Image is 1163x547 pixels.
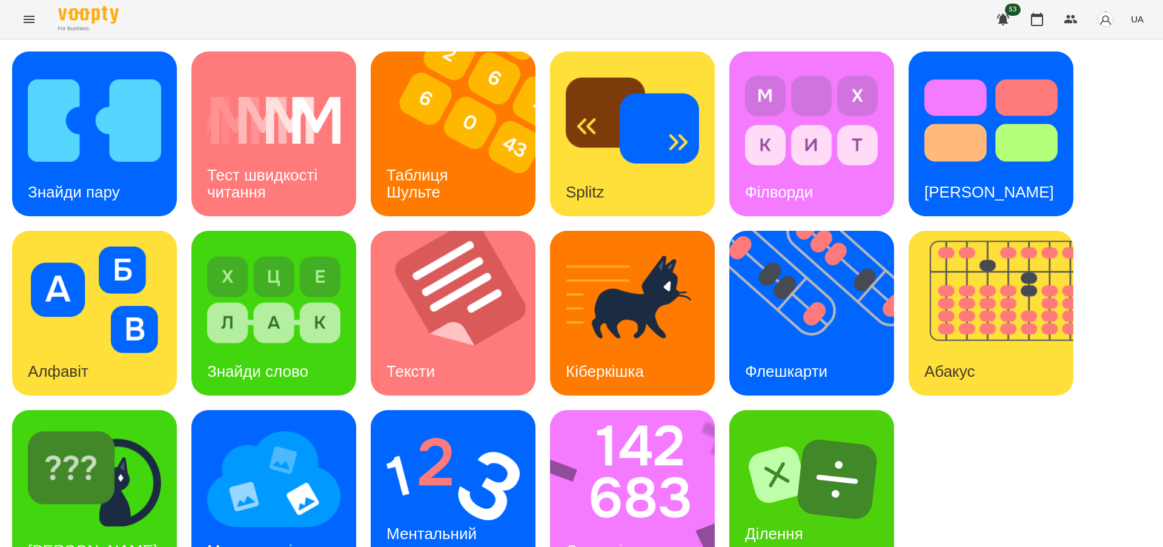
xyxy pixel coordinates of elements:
[566,67,699,174] img: Splitz
[745,183,813,201] h3: Філворди
[58,6,119,24] img: Voopty Logo
[207,247,340,353] img: Знайди слово
[1097,11,1114,28] img: avatar_s.png
[386,362,435,380] h3: Тексти
[745,426,878,532] img: Ділення множення
[550,51,715,216] a: SplitzSplitz
[729,231,894,396] a: ФлешкартиФлешкарти
[12,51,177,216] a: Знайди паруЗнайди пару
[924,183,1054,201] h3: [PERSON_NAME]
[28,426,161,532] img: Знайди Кіберкішку
[28,247,161,353] img: Алфавіт
[909,231,1073,396] a: АбакусАбакус
[191,51,356,216] a: Тест швидкості читанняТест швидкості читання
[729,231,909,396] img: Флешкарти
[191,231,356,396] a: Знайди словоЗнайди слово
[371,231,551,396] img: Тексти
[566,362,644,380] h3: Кіберкішка
[729,51,894,216] a: ФілвордиФілворди
[207,166,322,201] h3: Тест швидкості читання
[207,362,308,380] h3: Знайди слово
[371,231,535,396] a: ТекстиТексти
[1005,4,1021,16] span: 53
[15,5,44,34] button: Menu
[566,183,605,201] h3: Splitz
[28,67,161,174] img: Знайди пару
[207,67,340,174] img: Тест швидкості читання
[28,362,88,380] h3: Алфавіт
[371,51,551,216] img: Таблиця Шульте
[371,51,535,216] a: Таблиця ШультеТаблиця Шульте
[909,51,1073,216] a: Тест Струпа[PERSON_NAME]
[745,67,878,174] img: Філворди
[924,67,1058,174] img: Тест Струпа
[28,183,120,201] h3: Знайди пару
[58,25,119,33] span: For Business
[386,426,520,532] img: Ментальний рахунок
[924,362,975,380] h3: Абакус
[1131,13,1144,25] span: UA
[207,426,340,532] img: Мнемотехніка
[550,231,715,396] a: КіберкішкаКіберкішка
[566,247,699,353] img: Кіберкішка
[12,231,177,396] a: АлфавітАлфавіт
[909,231,1088,396] img: Абакус
[1126,8,1148,30] button: UA
[745,362,827,380] h3: Флешкарти
[386,166,452,201] h3: Таблиця Шульте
